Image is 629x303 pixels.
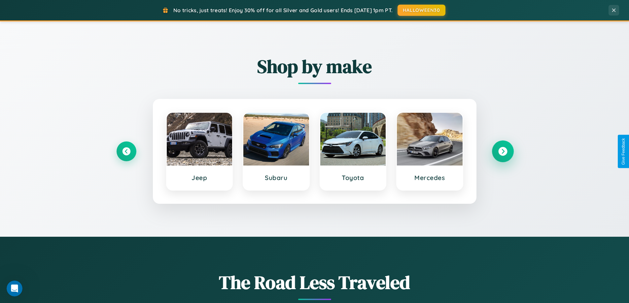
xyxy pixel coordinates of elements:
h1: The Road Less Traveled [117,270,513,295]
h2: Shop by make [117,54,513,79]
h3: Jeep [173,174,226,182]
h3: Toyota [327,174,379,182]
h3: Mercedes [403,174,456,182]
div: Give Feedback [621,138,626,165]
iframe: Intercom live chat [7,281,22,296]
h3: Subaru [250,174,302,182]
button: HALLOWEEN30 [398,5,445,16]
span: No tricks, just treats! Enjoy 30% off for all Silver and Gold users! Ends [DATE] 1pm PT. [173,7,393,14]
